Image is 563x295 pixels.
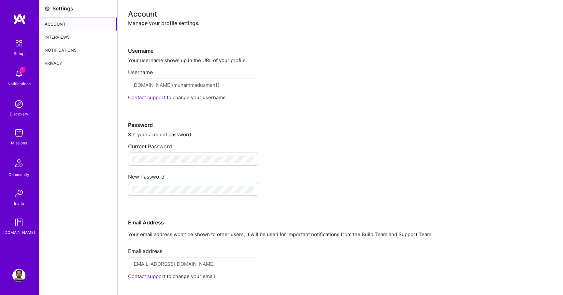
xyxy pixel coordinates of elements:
[14,200,24,207] div: Invite
[128,131,553,138] div: Set your account password.
[128,198,553,226] div: Email Address
[14,50,24,57] div: Setup
[7,80,31,87] div: Notifications
[12,187,25,200] img: Invite
[39,44,117,57] div: Notifications
[45,6,50,11] i: icon Settings
[128,243,553,255] div: Email address
[11,140,27,146] div: Missions
[13,13,26,25] img: logo
[3,229,35,236] div: [DOMAIN_NAME]
[39,31,117,44] div: Interviews
[128,273,166,279] a: Contact support
[11,269,27,282] a: User Avatar
[12,127,25,140] img: teamwork
[20,67,25,73] span: 1
[52,5,73,12] div: Settings
[12,67,25,80] img: bell
[128,273,553,280] div: to change your email
[39,18,117,31] div: Account
[128,10,553,17] div: Account
[11,155,27,171] img: Community
[10,111,28,117] div: Discovery
[128,57,553,64] div: Your username shows up in the URL of your profile.
[128,168,553,180] div: New Password
[128,94,553,101] div: to change your username
[128,94,166,101] a: Contact support
[12,36,26,50] img: setup
[8,171,29,178] div: Community
[128,231,553,238] p: Your email address won’t be shown to other users, it will be used for important notifications fro...
[128,138,553,150] div: Current Password
[128,64,553,76] div: Username
[128,20,553,27] div: Manage your profile settings.
[128,27,553,54] div: Username
[128,101,553,128] div: Password
[12,216,25,229] img: guide book
[39,57,117,70] div: Privacy
[12,269,25,282] img: User Avatar
[12,98,25,111] img: discovery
